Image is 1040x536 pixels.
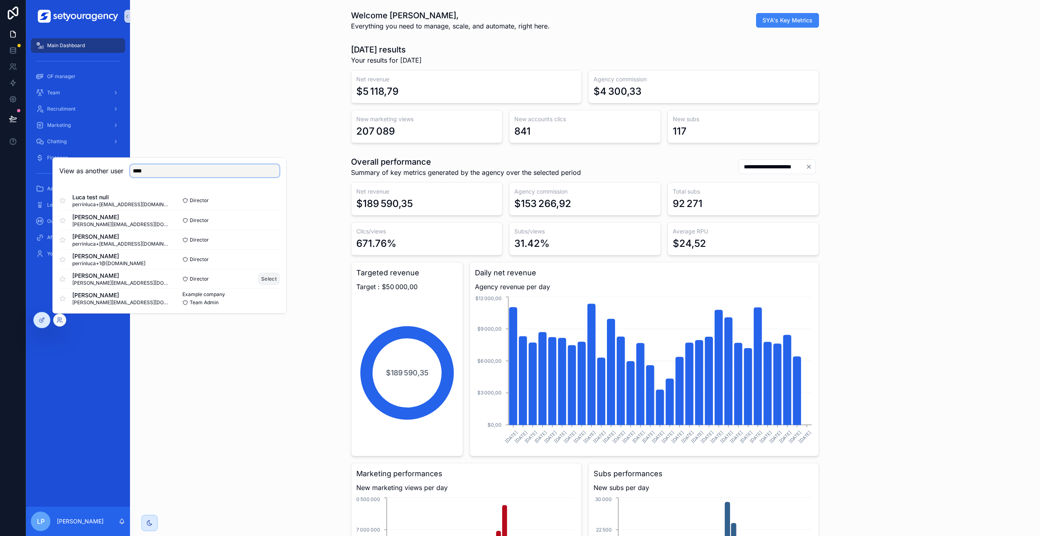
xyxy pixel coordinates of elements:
[31,246,125,261] a: Your Agency
[47,251,76,257] span: Your Agency
[673,227,814,235] h3: Average RPU
[47,106,76,112] span: Recruitment
[477,390,502,396] tspan: $3 000,00
[673,187,814,196] h3: Total subs
[47,73,76,80] span: OF manager
[37,516,45,526] span: LP
[661,429,675,444] text: [DATE]
[572,429,587,444] text: [DATE]
[719,429,734,444] text: [DATE]
[594,483,814,492] span: New subs per day
[788,429,802,444] text: [DATE]
[351,21,550,31] span: Everything you need to manage, scale, and automate, right here.
[563,429,577,444] text: [DATE]
[190,299,219,306] span: Team Admin
[710,429,724,444] text: [DATE]
[673,125,687,138] div: 117
[47,155,68,161] span: Finances
[31,230,125,245] a: Affiliation
[31,150,125,165] a: Finances
[356,197,413,210] div: $189 590,35
[31,69,125,84] a: OF manager
[47,234,69,241] span: Affiliation
[31,134,125,149] a: Chatting
[582,429,597,444] text: [DATE]
[31,181,125,196] a: Assistance
[356,187,497,196] h3: Net revenue
[514,237,550,250] div: 31.42%
[47,122,71,129] span: Marketing
[475,282,814,292] span: Agency revenue per day
[514,429,529,444] text: [DATE]
[31,198,125,212] a: Leaderboard
[258,273,279,285] button: Select
[31,85,125,100] a: Team
[351,168,581,177] span: Summary of key metrics generated by the agency over the selected period
[72,193,169,201] span: Luca test null
[670,429,685,444] text: [DATE]
[72,201,169,208] span: perrinluca+[EMAIL_ADDRESS][DOMAIN_NAME]
[758,429,773,444] text: [DATE]
[47,42,85,49] span: Main Dashboard
[47,202,77,208] span: Leaderboard
[514,125,531,138] div: 841
[514,197,571,210] div: $153 266,92
[356,267,458,279] h3: Targeted revenue
[768,429,783,444] text: [DATE]
[356,125,395,138] div: 207 089
[514,227,655,235] h3: Subs/views
[763,16,812,24] span: SYA's Key Metrics
[729,429,744,444] text: [DATE]
[641,429,656,444] text: [DATE]
[612,429,626,444] text: [DATE]
[72,252,145,260] span: [PERSON_NAME]
[673,115,814,123] h3: New subs
[351,10,550,21] h1: Welcome [PERSON_NAME],
[594,75,814,83] h3: Agency commission
[778,429,793,444] text: [DATE]
[72,233,169,241] span: [PERSON_NAME]
[594,85,641,98] div: $4 300,33
[356,85,399,98] div: $5 118,79
[190,197,209,204] span: Director
[356,282,458,292] span: Target : $50 000,00
[72,241,169,247] span: perrinluca+[EMAIL_ADDRESS][DOMAIN_NAME]
[351,55,422,65] span: Your results for [DATE]
[31,214,125,229] a: Our Partners
[475,295,814,451] div: chart
[739,429,754,444] text: [DATE]
[749,429,763,444] text: [DATE]
[72,260,145,267] span: perrinluca+1@[DOMAIN_NAME]
[524,429,538,444] text: [DATE]
[356,237,396,250] div: 671.76%
[797,429,812,444] text: [DATE]
[47,89,60,96] span: Team
[31,118,125,133] a: Marketing
[595,496,612,502] tspan: 30 000
[354,496,380,502] tspan: 10 500 000
[543,429,558,444] text: [DATE]
[514,115,655,123] h3: New accounts clics
[594,468,814,479] h3: Subs performances
[602,429,617,444] text: [DATE]
[47,218,77,224] span: Our Partners
[631,429,646,444] text: [DATE]
[356,115,497,123] h3: New marketing views
[680,429,695,444] text: [DATE]
[356,468,576,479] h3: Marketing performances
[182,291,225,298] span: Example company
[673,197,702,210] div: 92 271
[487,422,502,428] tspan: $0,00
[72,213,169,221] span: [PERSON_NAME]
[72,272,169,280] span: [PERSON_NAME]
[806,163,815,170] button: Clear
[592,429,607,444] text: [DATE]
[190,276,209,282] span: Director
[38,10,118,23] img: App logo
[475,267,814,279] h3: Daily net revenue
[72,291,169,299] span: [PERSON_NAME]
[651,429,665,444] text: [DATE]
[190,217,209,224] span: Director
[504,429,519,444] text: [DATE]
[533,429,548,444] text: [DATE]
